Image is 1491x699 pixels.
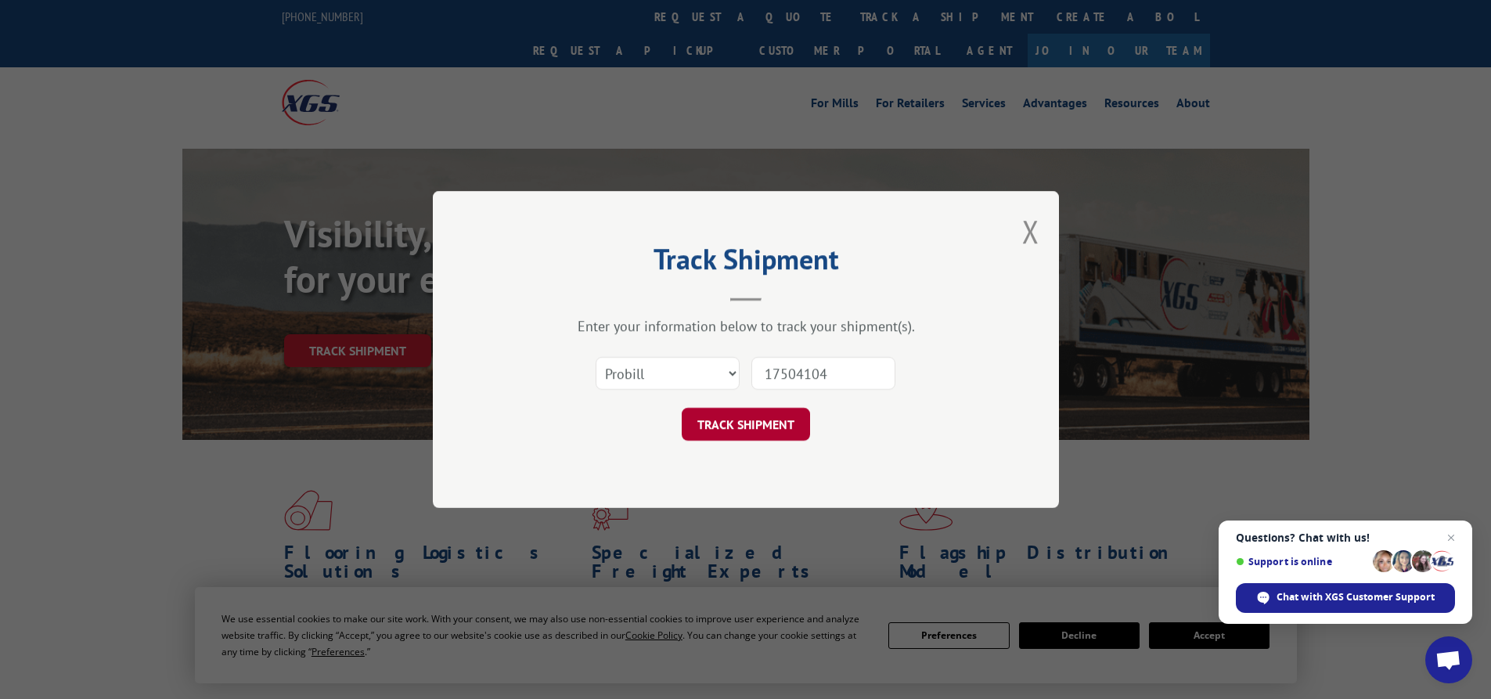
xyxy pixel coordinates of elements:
[1277,590,1435,604] span: Chat with XGS Customer Support
[1236,556,1367,567] span: Support is online
[751,357,895,390] input: Number(s)
[1236,583,1455,613] div: Chat with XGS Customer Support
[1022,211,1039,252] button: Close modal
[511,248,981,278] h2: Track Shipment
[1442,528,1460,547] span: Close chat
[1236,531,1455,544] span: Questions? Chat with us!
[511,317,981,335] div: Enter your information below to track your shipment(s).
[682,408,810,441] button: TRACK SHIPMENT
[1425,636,1472,683] div: Open chat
